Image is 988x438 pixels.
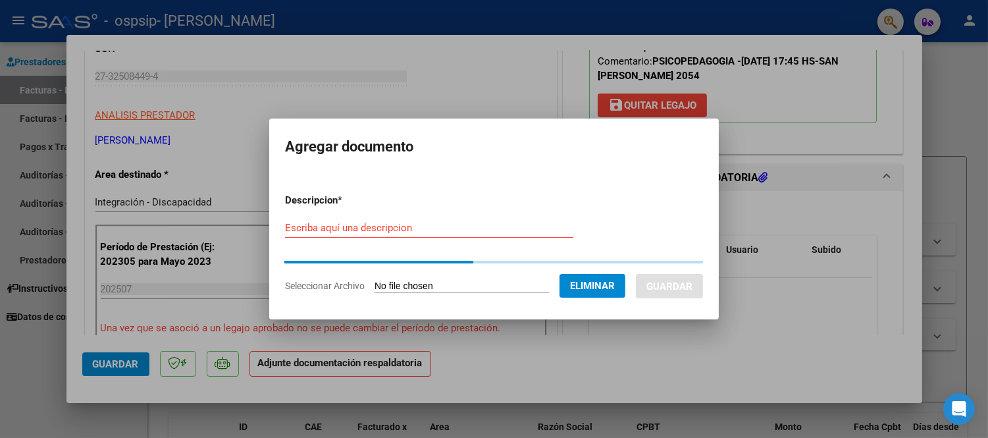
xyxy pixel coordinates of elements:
[285,193,411,208] p: Descripcion
[570,280,615,292] span: Eliminar
[285,281,365,291] span: Seleccionar Archivo
[559,274,625,298] button: Eliminar
[943,393,975,425] div: Open Intercom Messenger
[646,281,692,292] span: Guardar
[636,274,703,298] button: Guardar
[285,134,703,159] h2: Agregar documento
